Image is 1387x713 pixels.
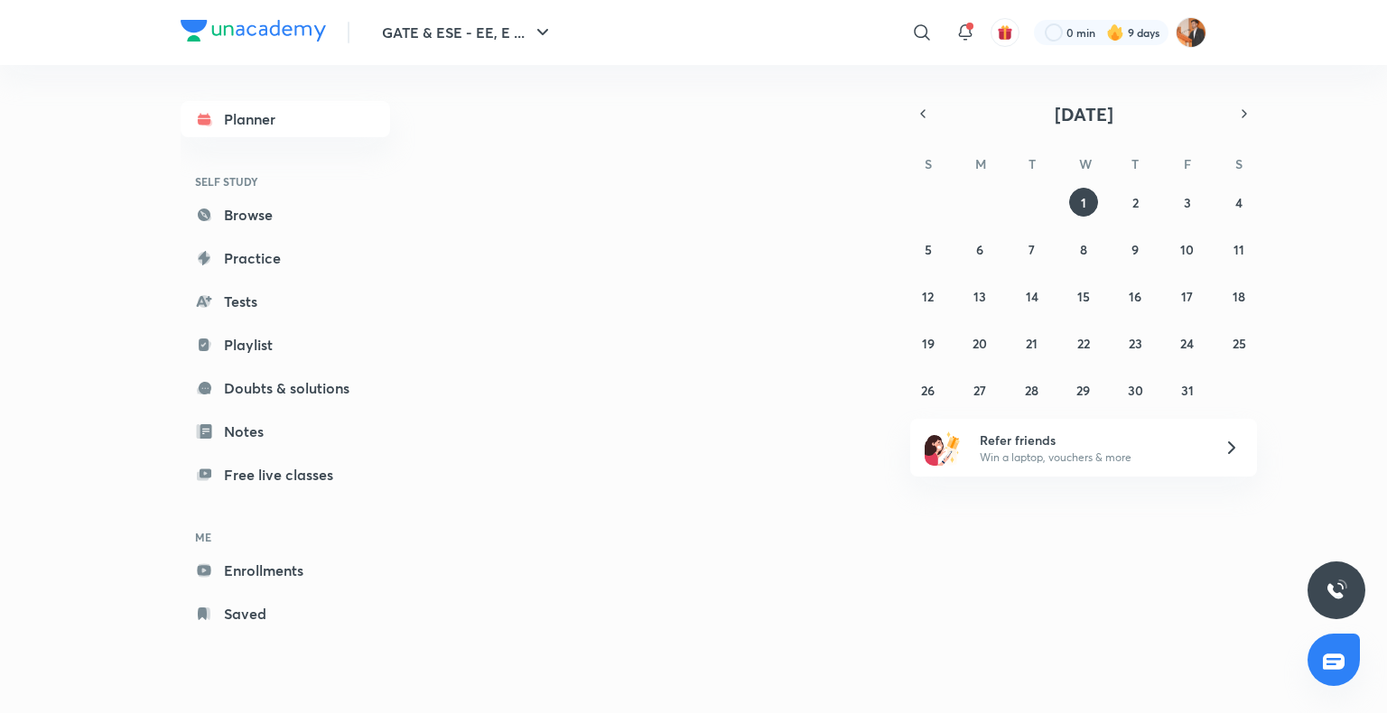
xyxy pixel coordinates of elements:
a: Saved [181,596,390,632]
button: October 24, 2025 [1173,329,1202,357]
a: Free live classes [181,457,390,493]
button: October 5, 2025 [914,235,943,264]
button: October 20, 2025 [965,329,994,357]
button: October 6, 2025 [965,235,994,264]
button: [DATE] [936,101,1232,126]
button: October 25, 2025 [1224,329,1253,357]
button: October 8, 2025 [1069,235,1098,264]
abbr: October 21, 2025 [1026,335,1038,352]
button: October 29, 2025 [1069,375,1098,404]
button: October 11, 2025 [1224,235,1253,264]
button: October 7, 2025 [1018,235,1047,264]
button: October 23, 2025 [1121,329,1150,357]
h6: Refer friends [980,431,1202,449]
abbr: October 10, 2025 [1180,241,1194,258]
abbr: October 5, 2025 [925,241,932,258]
abbr: October 13, 2025 [973,288,986,305]
button: October 27, 2025 [965,375,994,404]
abbr: October 7, 2025 [1029,241,1035,258]
a: Planner [181,101,390,137]
h6: SELF STUDY [181,166,390,197]
a: Notes [181,413,390,449]
abbr: Sunday [925,155,932,172]
button: October 19, 2025 [914,329,943,357]
button: October 10, 2025 [1173,235,1202,264]
button: October 30, 2025 [1121,375,1150,404]
button: October 17, 2025 [1173,282,1202,310]
abbr: October 9, 2025 [1131,241,1139,258]
abbr: October 29, 2025 [1076,382,1090,399]
a: Practice [181,240,390,276]
button: October 26, 2025 [914,375,943,404]
button: October 16, 2025 [1121,282,1150,310]
abbr: October 23, 2025 [1129,335,1142,352]
p: Win a laptop, vouchers & more [980,449,1202,466]
abbr: October 14, 2025 [1026,288,1038,305]
abbr: October 30, 2025 [1128,382,1143,399]
abbr: October 8, 2025 [1080,241,1087,258]
button: October 18, 2025 [1224,282,1253,310]
img: Ayush sagitra [1176,17,1206,48]
abbr: October 6, 2025 [976,241,983,258]
button: October 13, 2025 [965,282,994,310]
abbr: October 25, 2025 [1233,335,1246,352]
abbr: Tuesday [1029,155,1036,172]
a: Doubts & solutions [181,370,390,406]
button: October 9, 2025 [1121,235,1150,264]
abbr: October 22, 2025 [1077,335,1090,352]
abbr: October 26, 2025 [921,382,935,399]
a: Browse [181,197,390,233]
button: October 3, 2025 [1173,188,1202,217]
abbr: October 4, 2025 [1235,194,1243,211]
abbr: October 24, 2025 [1180,335,1194,352]
abbr: October 15, 2025 [1077,288,1090,305]
abbr: October 31, 2025 [1181,382,1194,399]
abbr: October 18, 2025 [1233,288,1245,305]
button: October 12, 2025 [914,282,943,310]
abbr: Friday [1184,155,1191,172]
a: Company Logo [181,20,326,46]
button: GATE & ESE - EE, E ... [371,14,564,51]
img: avatar [997,24,1013,41]
img: ttu [1326,579,1347,601]
img: streak [1106,23,1124,42]
a: Enrollments [181,552,390,588]
span: [DATE] [1055,102,1113,126]
a: Playlist [181,327,390,363]
button: October 31, 2025 [1173,375,1202,404]
abbr: October 27, 2025 [973,382,986,399]
button: October 15, 2025 [1069,282,1098,310]
img: Company Logo [181,20,326,42]
img: referral [925,430,961,466]
abbr: October 16, 2025 [1129,288,1141,305]
button: October 4, 2025 [1224,188,1253,217]
button: October 1, 2025 [1069,188,1098,217]
abbr: October 1, 2025 [1081,194,1086,211]
abbr: October 11, 2025 [1233,241,1244,258]
a: Tests [181,283,390,319]
abbr: October 2, 2025 [1132,194,1139,211]
abbr: Thursday [1131,155,1139,172]
button: October 28, 2025 [1018,375,1047,404]
button: October 22, 2025 [1069,329,1098,357]
button: October 2, 2025 [1121,188,1150,217]
abbr: Saturday [1235,155,1243,172]
abbr: October 3, 2025 [1184,194,1191,211]
abbr: October 28, 2025 [1025,382,1038,399]
button: October 14, 2025 [1018,282,1047,310]
h6: ME [181,522,390,552]
abbr: Wednesday [1079,155,1092,172]
button: October 21, 2025 [1018,329,1047,357]
abbr: October 12, 2025 [922,288,934,305]
abbr: October 20, 2025 [973,335,987,352]
abbr: October 17, 2025 [1181,288,1193,305]
abbr: October 19, 2025 [922,335,935,352]
button: avatar [991,18,1019,47]
abbr: Monday [975,155,986,172]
